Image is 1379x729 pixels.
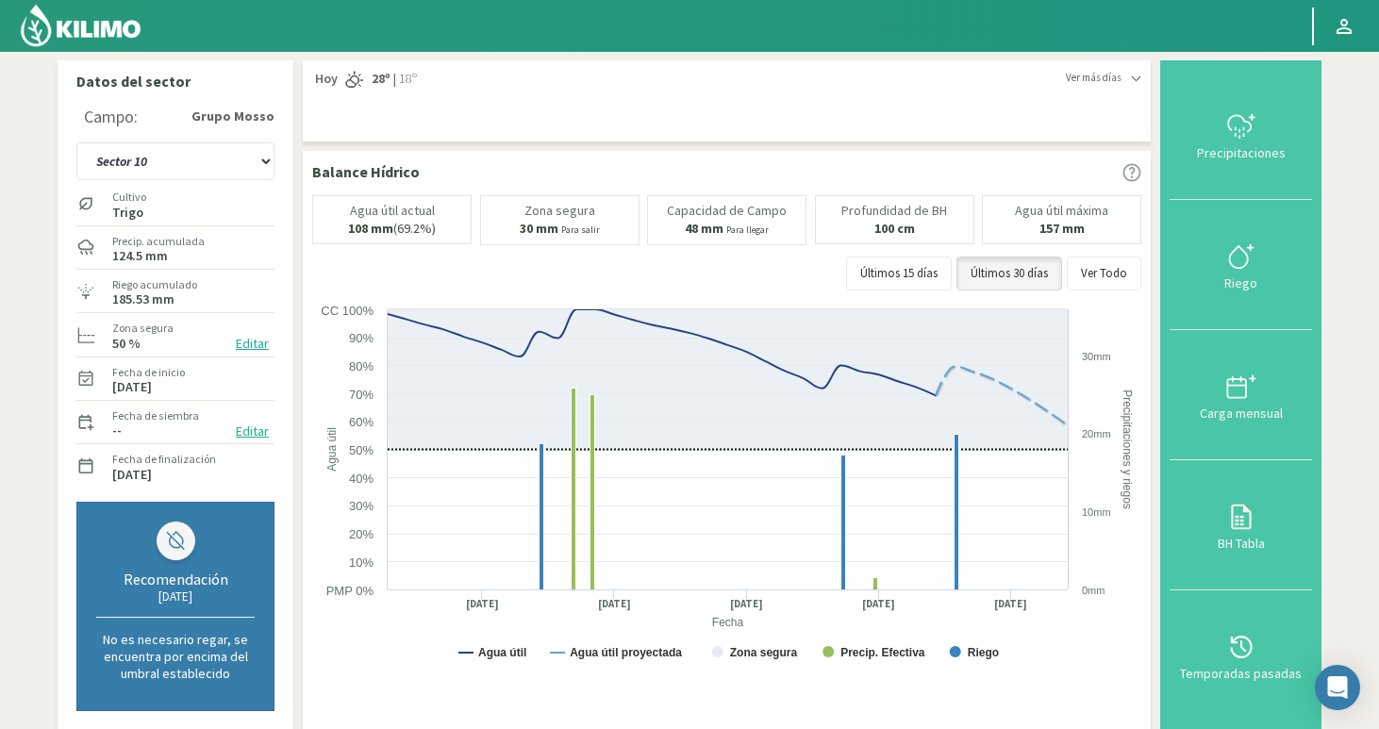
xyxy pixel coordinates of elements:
div: BH Tabla [1175,537,1306,550]
text: 50% [349,443,374,457]
text: 0mm [1082,585,1105,596]
b: 108 mm [348,220,393,237]
text: 30mm [1082,351,1111,362]
label: 124.5 mm [112,250,168,262]
text: Agua útil [478,646,526,659]
text: PMP 0% [326,584,374,598]
b: 48 mm [685,220,723,237]
b: 30 mm [520,220,558,237]
span: 18º [396,70,417,89]
button: Temporadas pasadas [1170,590,1312,721]
div: Campo: [84,108,138,126]
button: Editar [230,421,274,442]
text: Precipitaciones y riegos [1121,389,1134,509]
label: Fecha de siembra [112,407,199,424]
label: 50 % [112,338,141,350]
text: 10mm [1082,506,1111,518]
p: Agua útil máxima [1015,204,1108,218]
p: Datos del sector [76,70,274,92]
p: Agua útil actual [350,204,435,218]
text: 20% [349,527,374,541]
label: Trigo [112,207,146,219]
p: No es necesario regar, se encuentra por encima del umbral establecido [96,631,255,682]
div: Recomendación [96,570,255,588]
text: 40% [349,472,374,486]
text: Precip. Efectiva [840,646,925,659]
label: Fecha de inicio [112,364,185,381]
text: 90% [349,331,374,345]
text: 20mm [1082,428,1111,439]
label: 185.53 mm [112,293,174,306]
button: Últimos 30 días [956,257,1062,290]
text: 30% [349,499,374,513]
text: [DATE] [598,597,631,611]
span: Ver más días [1066,70,1121,86]
text: [DATE] [994,597,1027,611]
button: Carga mensual [1170,330,1312,460]
p: Zona segura [524,204,595,218]
label: [DATE] [112,381,152,393]
text: Agua útil [325,427,339,472]
text: 70% [349,388,374,402]
img: Kilimo [19,3,142,48]
button: Editar [230,333,274,355]
strong: Grupo Mosso [191,107,274,126]
div: Carga mensual [1175,406,1306,420]
button: Ver Todo [1067,257,1141,290]
p: Capacidad de Campo [667,204,787,218]
label: [DATE] [112,469,152,481]
label: Riego acumulado [112,276,197,293]
span: Hoy [312,70,338,89]
text: CC 100% [321,304,374,318]
button: Riego [1170,200,1312,330]
text: 10% [349,555,374,570]
div: Riego [1175,276,1306,290]
b: 100 cm [874,220,915,237]
label: Cultivo [112,189,146,206]
small: Para llegar [726,224,769,236]
text: 80% [349,359,374,373]
text: 60% [349,415,374,429]
div: [DATE] [96,588,255,605]
text: [DATE] [862,597,895,611]
p: Balance Hídrico [312,160,420,183]
strong: 28º [372,70,390,87]
text: Zona segura [730,646,798,659]
text: Agua útil proyectada [570,646,682,659]
b: 157 mm [1039,220,1085,237]
label: Precip. acumulada [112,233,205,250]
text: Fecha [712,616,744,629]
div: Temporadas pasadas [1175,667,1306,680]
text: Riego [968,646,999,659]
label: -- [112,424,122,437]
p: Profundidad de BH [841,204,947,218]
label: Fecha de finalización [112,451,216,468]
text: [DATE] [466,597,499,611]
button: Precipitaciones [1170,70,1312,200]
small: Para salir [561,224,600,236]
label: Zona segura [112,320,174,337]
div: Precipitaciones [1175,146,1306,159]
span: | [393,70,396,89]
text: [DATE] [730,597,763,611]
button: Últimos 15 días [846,257,952,290]
button: BH Tabla [1170,460,1312,590]
p: (69.2%) [348,222,436,236]
div: Open Intercom Messenger [1315,665,1360,710]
